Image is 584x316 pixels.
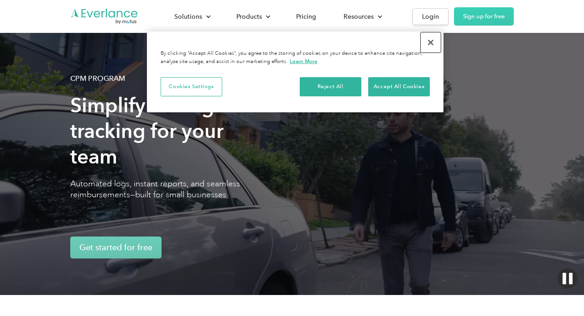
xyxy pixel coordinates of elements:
[422,11,439,22] div: Login
[368,77,430,96] button: Accept All Cookies
[165,9,218,25] div: Solutions
[412,8,448,25] a: Login
[290,58,318,64] a: More information about your privacy, opens in a new tab
[70,73,125,84] div: CPM Program
[287,9,325,25] a: Pricing
[147,32,443,112] div: Cookie banner
[296,11,316,22] div: Pricing
[161,50,430,66] div: By clicking “Accept All Cookies”, you agree to the storing of cookies on your device to enhance s...
[334,9,390,25] div: Resources
[300,77,361,96] button: Reject All
[147,32,443,112] div: Privacy
[344,11,374,22] div: Resources
[70,178,262,200] p: Automated logs, instant reports, and seamless reimbursements—built for small businesses
[421,32,441,53] button: Close
[174,11,202,22] div: Solutions
[236,11,262,22] div: Products
[454,7,514,26] a: Sign up for free
[70,93,262,169] h1: Simplify mileage tracking for your team
[161,77,222,96] button: Cookies Settings
[70,8,139,25] a: Go to homepage
[227,9,278,25] div: Products
[558,269,578,289] img: Pause video
[70,237,162,258] a: Get started for free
